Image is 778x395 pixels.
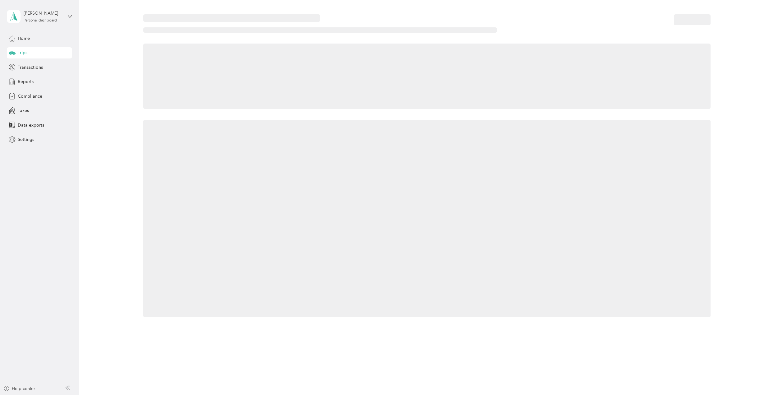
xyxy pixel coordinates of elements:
span: Transactions [18,64,43,71]
span: Reports [18,78,34,85]
div: Personal dashboard [24,19,57,22]
span: Data exports [18,122,44,128]
span: Compliance [18,93,42,100]
span: Home [18,35,30,42]
iframe: Everlance-gr Chat Button Frame [743,360,778,395]
span: Trips [18,49,27,56]
span: Taxes [18,107,29,114]
div: [PERSON_NAME] [24,10,62,16]
button: Help center [3,385,35,392]
span: Settings [18,136,34,143]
